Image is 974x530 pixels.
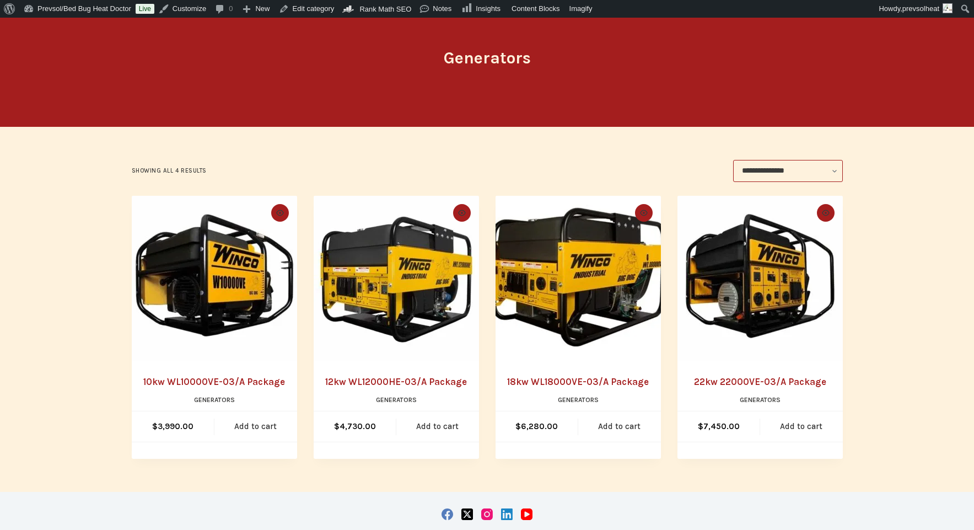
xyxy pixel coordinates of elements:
a: Generators [558,396,599,404]
a: Facebook [442,508,453,520]
a: Add to cart: “22kw 22000VE-03/A Package” [760,411,843,442]
a: Instagram [481,508,493,520]
a: 18kw WL18000VE-03/A Package [507,376,649,387]
button: Quick view toggle [817,204,835,222]
span: $ [515,421,521,431]
a: 12kw WL12000HE-03/A Package [314,196,479,361]
bdi: 7,450.00 [698,421,740,431]
a: 12kw WL12000HE-03/A Package [325,376,467,387]
p: Showing all 4 results [132,166,207,176]
span: $ [334,421,340,431]
span: $ [152,421,158,431]
bdi: 3,990.00 [152,421,193,431]
span: $ [698,421,703,431]
span: Rank Math SEO [359,5,411,13]
a: 10kw WL10000VE-03/A Package [132,196,297,361]
a: 22kw 22000VE-03/A Package [694,376,826,387]
a: 22kw 22000VE-03/A Package [677,196,843,361]
bdi: 6,280.00 [515,421,558,431]
a: Add to cart: “12kw WL12000HE-03/A Package” [396,411,479,442]
button: Quick view toggle [271,204,289,222]
h1: Generators [281,46,694,71]
a: LinkedIn [501,508,513,520]
a: X (Twitter) [461,508,473,520]
a: Add to cart: “10kw WL10000VE-03/A Package” [214,411,297,442]
span: prevsolheat [902,4,939,13]
button: Quick view toggle [453,204,471,222]
bdi: 4,730.00 [334,421,376,431]
a: YouTube [521,508,532,520]
a: Generators [376,396,417,404]
select: Shop order [733,160,843,182]
a: Add to cart: “18kw WL18000VE-03/A Package” [578,411,661,442]
button: Open LiveChat chat widget [9,4,42,38]
a: Live [136,4,154,14]
a: 18kw WL18000VE-03/A Package [496,196,661,361]
button: Quick view toggle [635,204,653,222]
a: Generators [740,396,781,404]
a: 10kw WL10000VE-03/A Package [143,376,285,387]
a: Generators [194,396,235,404]
span: Insights [476,4,501,13]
